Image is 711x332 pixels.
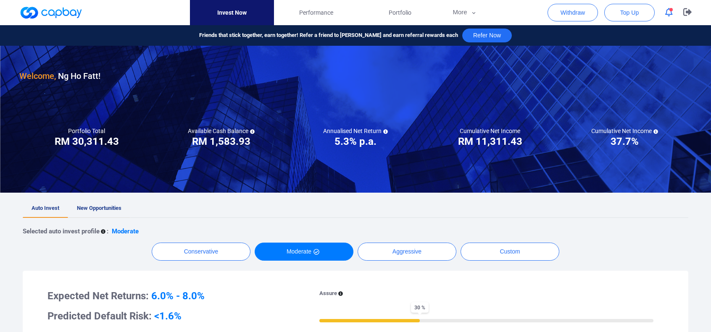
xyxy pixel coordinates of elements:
[611,135,639,148] h3: 37.7%
[255,243,353,261] button: Moderate
[411,302,429,313] span: 30 %
[32,205,59,211] span: Auto Invest
[68,127,105,135] h5: Portfolio Total
[358,243,456,261] button: Aggressive
[460,127,520,135] h5: Cumulative Net Income
[548,4,598,21] button: Withdraw
[620,8,639,17] span: Top Up
[334,135,377,148] h3: 5.3% p.a.
[152,243,250,261] button: Conservative
[458,135,522,148] h3: RM 11,311.43
[112,226,139,236] p: Moderate
[107,226,108,236] p: :
[604,4,655,21] button: Top Up
[19,71,56,81] span: Welcome,
[77,205,121,211] span: New Opportunities
[461,243,559,261] button: Custom
[47,289,297,303] h3: Expected Net Returns:
[47,309,297,323] h3: Predicted Default Risk:
[389,8,411,17] span: Portfolio
[591,127,658,135] h5: Cumulative Net Income
[55,135,119,148] h3: RM 30,311.43
[199,31,458,40] span: Friends that stick together, earn together! Refer a friend to [PERSON_NAME] and earn referral rew...
[192,135,250,148] h3: RM 1,583.93
[188,127,255,135] h5: Available Cash Balance
[154,310,182,322] span: <1.6%
[19,69,100,83] h3: Ng Ho Fatt !
[299,8,333,17] span: Performance
[319,289,337,298] p: Assure
[151,290,205,302] span: 6.0% - 8.0%
[23,226,100,236] p: Selected auto invest profile
[462,29,512,42] button: Refer Now
[323,127,388,135] h5: Annualised Net Return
